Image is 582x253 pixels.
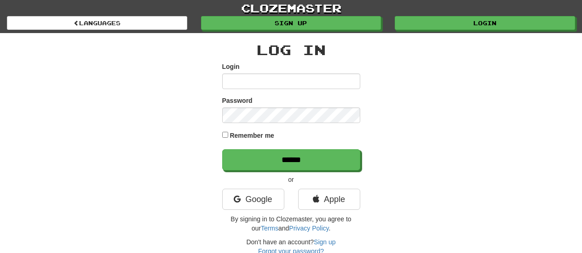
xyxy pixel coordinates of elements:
[201,16,381,30] a: Sign up
[298,189,360,210] a: Apple
[222,96,253,105] label: Password
[314,238,335,246] a: Sign up
[261,225,278,232] a: Terms
[395,16,575,30] a: Login
[222,62,240,71] label: Login
[222,214,360,233] p: By signing in to Clozemaster, you agree to our and .
[230,131,274,140] label: Remember me
[7,16,187,30] a: Languages
[222,189,284,210] a: Google
[222,42,360,57] h2: Log In
[222,175,360,184] p: or
[289,225,328,232] a: Privacy Policy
